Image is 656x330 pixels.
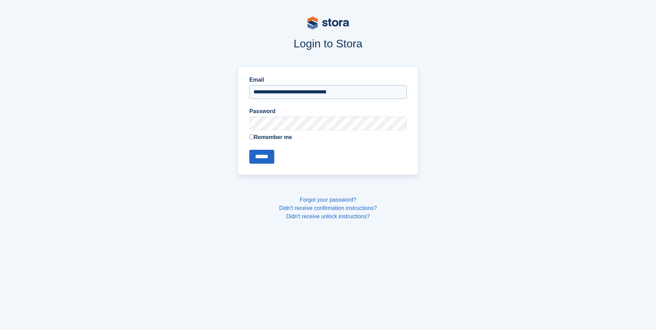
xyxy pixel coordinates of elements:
label: Remember me [249,133,407,141]
input: Remember me [249,135,254,139]
img: stora-logo-53a41332b3708ae10de48c4981b4e9114cc0af31d8433b30ea865607fb682f29.svg [307,17,349,29]
a: Forgot your password? [300,197,357,203]
a: Didn't receive confirmation instructions? [279,205,377,211]
h1: Login to Stora [106,37,550,50]
a: Didn't receive unlock instructions? [286,213,370,219]
label: Email [249,76,407,84]
label: Password [249,107,407,116]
